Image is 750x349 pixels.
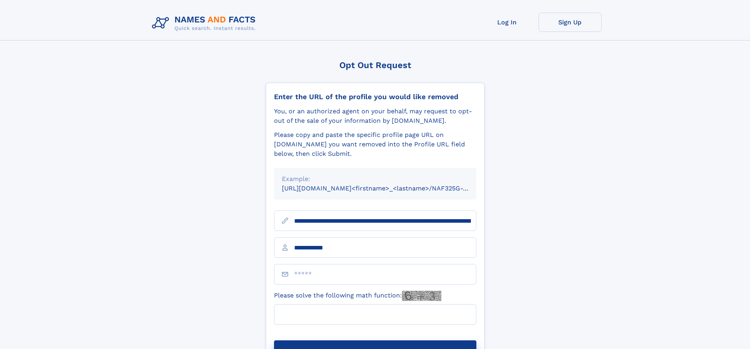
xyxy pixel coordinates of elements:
a: Log In [476,13,539,32]
label: Please solve the following math function: [274,291,441,301]
div: Example: [282,174,469,184]
small: [URL][DOMAIN_NAME]<firstname>_<lastname>/NAF325G-xxxxxxxx [282,185,491,192]
div: Enter the URL of the profile you would like removed [274,92,476,101]
div: You, or an authorized agent on your behalf, may request to opt-out of the sale of your informatio... [274,107,476,126]
div: Please copy and paste the specific profile page URL on [DOMAIN_NAME] you want removed into the Pr... [274,130,476,159]
a: Sign Up [539,13,602,32]
div: Opt Out Request [266,60,485,70]
img: Logo Names and Facts [149,13,262,34]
